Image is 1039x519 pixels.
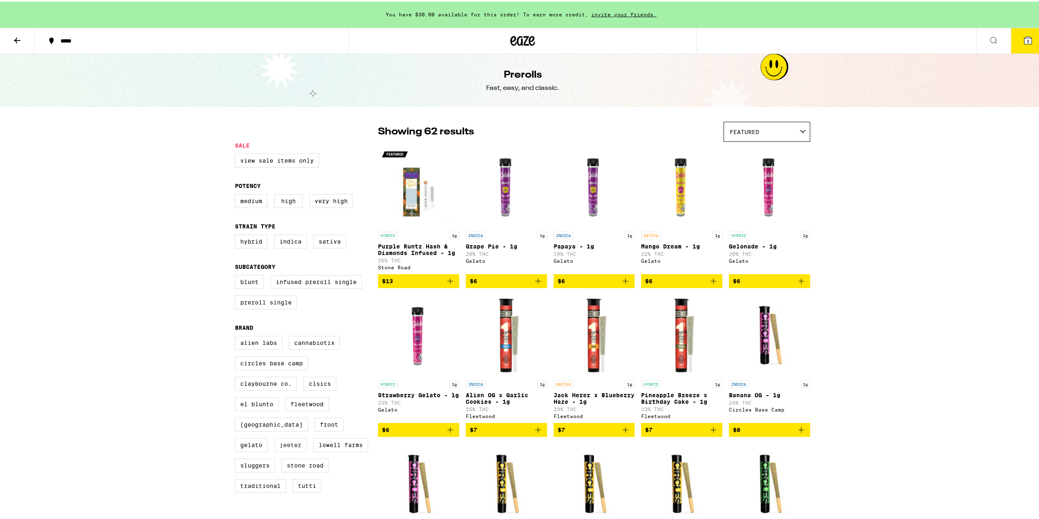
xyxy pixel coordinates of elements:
button: Add to bag [466,421,547,435]
img: Gelato - Gelonade - 1g [729,144,810,226]
p: Pineapple Breeze x Birthday Cake - 1g [641,390,722,403]
div: Fast, easy, and classic. [486,82,559,91]
p: Banana OG - 1g [729,390,810,397]
label: Very High [309,192,353,206]
p: 24% THC [729,398,810,404]
label: Claybourne Co. [235,375,297,389]
p: 25% THC [466,405,547,410]
img: Gelato - Grape Pie - 1g [466,144,547,226]
p: Showing 62 results [378,123,474,137]
a: Open page for Banana OG - 1g from Circles Base Camp [729,293,810,421]
p: Mango Dream - 1g [641,242,722,248]
a: Open page for Mango Dream - 1g from Gelato [641,144,722,273]
span: $7 [645,425,652,432]
a: Open page for Grape Pie - 1g from Gelato [466,144,547,273]
span: $7 [558,425,565,432]
button: Add to bag [554,421,635,435]
label: Lowell Farms [313,436,368,450]
button: Add to bag [641,273,722,286]
label: Fleetwood [285,396,329,409]
a: Open page for Purple Runtz Hash & Diamonds Infused - 1g from Stone Road [378,144,459,273]
a: Open page for Papaya - 1g from Gelato [554,144,635,273]
p: Papaya - 1g [554,242,635,248]
button: Add to bag [378,273,459,286]
a: Open page for Strawberry Gelato - 1g from Gelato [378,293,459,421]
label: Froot [315,416,344,430]
div: Circles Base Camp [729,405,810,411]
p: Jack Herer x Blueberry Haze - 1g [554,390,635,403]
h1: Prerolls [504,67,542,81]
img: Circles Base Camp - Banana OG - 1g [729,293,810,375]
label: Traditional [235,477,286,491]
a: Open page for Alien OG x Garlic Cookies - 1g from Fleetwood [466,293,547,421]
div: Gelato [641,257,722,262]
span: $7 [470,425,477,432]
span: $6 [382,425,389,432]
p: 1g [713,230,722,237]
span: $13 [382,276,393,283]
label: Indica [274,233,307,247]
label: [GEOGRAPHIC_DATA] [235,416,308,430]
p: HYBRID [729,230,749,237]
a: Open page for Pineapple Breeze x Birthday Cake - 1g from Fleetwood [641,293,722,421]
p: Grape Pie - 1g [466,242,547,248]
p: 23% THC [554,405,635,410]
legend: Sale [235,141,250,147]
img: Gelato - Strawberry Gelato - 1g [378,293,459,375]
label: Stone Road [282,457,329,471]
div: Gelato [466,257,547,262]
p: HYBRID [641,379,661,386]
span: $6 [733,276,740,283]
p: 23% THC [378,398,459,404]
img: Gelato - Papaya - 1g [554,144,635,226]
p: 20% THC [466,250,547,255]
img: Gelato - Mango Dream - 1g [641,144,722,226]
p: 1g [537,379,547,386]
span: $6 [470,276,477,283]
p: INDICA [554,230,573,237]
img: Fleetwood - Pineapple Breeze x Birthday Cake - 1g [641,293,722,375]
label: El Blunto [235,396,279,409]
p: INDICA [729,379,749,386]
p: 1g [449,230,459,237]
img: Stone Road - Purple Runtz Hash & Diamonds Infused - 1g [378,144,459,226]
button: Add to bag [378,421,459,435]
p: INDICA [466,230,485,237]
p: 1g [449,379,459,386]
p: Alien OG x Garlic Cookies - 1g [466,390,547,403]
label: High [274,192,303,206]
p: Strawberry Gelato - 1g [378,390,459,397]
label: Sativa [313,233,346,247]
button: Add to bag [641,421,722,435]
legend: Strain Type [235,221,275,228]
label: CLSICS [304,375,336,389]
p: Gelonade - 1g [729,242,810,248]
label: View Sale Items Only [235,152,319,166]
p: 22% THC [641,250,722,255]
p: 26% THC [378,256,459,262]
label: Cannabiotix [289,334,340,348]
span: 3 [1027,37,1029,42]
label: Hybrid [235,233,268,247]
p: SATIVA [641,230,661,237]
label: Sluggers [235,457,275,471]
legend: Subcategory [235,262,275,268]
label: Preroll Single [235,294,297,308]
div: Fleetwood [554,412,635,417]
div: Gelato [378,405,459,411]
button: Add to bag [729,421,810,435]
button: Add to bag [554,273,635,286]
button: Add to bag [729,273,810,286]
legend: Potency [235,181,261,188]
span: Hi. Need any help? [5,6,59,12]
p: 23% THC [641,405,722,410]
p: 19% THC [554,250,635,255]
legend: Brand [235,323,253,329]
div: Gelato [729,257,810,262]
img: Fleetwood - Alien OG x Garlic Cookies - 1g [466,293,547,375]
p: 1g [625,230,635,237]
img: Fleetwood - Jack Herer x Blueberry Haze - 1g [554,293,635,375]
p: SATIVA [554,379,573,386]
p: 1g [625,379,635,386]
label: Blunt [235,273,264,287]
